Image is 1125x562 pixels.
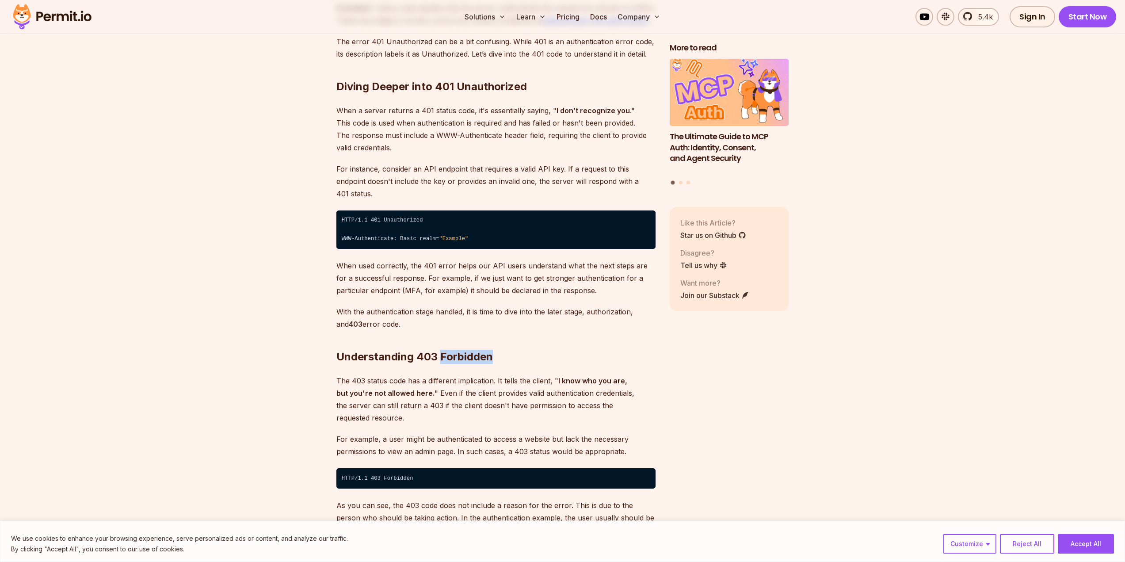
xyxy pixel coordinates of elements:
[336,314,656,364] h2: Understanding 403 Forbidden
[943,534,996,554] button: Customize
[686,180,690,184] button: Go to slide 3
[461,8,509,26] button: Solutions
[1059,6,1117,27] a: Start Now
[670,59,789,175] li: 1 of 3
[336,44,656,94] h2: Diving Deeper into 401 Unauthorized
[336,468,656,489] code: HTTP/1.1 403 Forbidden
[1010,6,1055,27] a: Sign In
[680,229,746,240] a: Star us on Github
[336,306,656,330] p: With the authentication stage handled, it is time to dive into the later stage, authorization, an...
[336,210,656,249] code: HTTP/1.1 401 Unauthorized ⁠ WWW-Authenticate: Basic realm=
[439,236,468,242] span: "Example"
[1000,534,1054,554] button: Reject All
[9,2,95,32] img: Permit logo
[670,59,789,175] a: The Ultimate Guide to MCP Auth: Identity, Consent, and Agent SecurityThe Ultimate Guide to MCP Au...
[1058,534,1114,554] button: Accept All
[513,8,549,26] button: Learn
[336,375,656,424] p: The 403 status code has a different implication. It tells the client, " " Even if the client prov...
[614,8,664,26] button: Company
[670,59,789,186] div: Posts
[553,8,583,26] a: Pricing
[973,11,993,22] span: 5.4k
[587,8,610,26] a: Docs
[958,8,999,26] a: 5.4k
[680,290,749,300] a: Join our Substack
[11,533,348,544] p: We use cookies to enhance your browsing experience, serve personalized ads or content, and analyz...
[680,277,749,288] p: Want more?
[671,180,675,184] button: Go to slide 1
[670,131,789,164] h3: The Ultimate Guide to MCP Auth: Identity, Consent, and Agent Security
[679,180,683,184] button: Go to slide 2
[336,260,656,297] p: When used correctly, the 401 error helps our API users understand what the next steps are for a s...
[11,544,348,554] p: By clicking "Accept All", you consent to our use of cookies.
[670,42,789,54] h2: More to read
[336,35,656,60] p: The error 401 Unauthorized can be a bit confusing. While 401 is an authentication error code, its...
[336,433,656,458] p: For example, a user might be authenticated to access a website but lack the necessary permissions...
[336,104,656,154] p: When a server returns a 401 status code, it's essentially saying, " ." This code is used when aut...
[349,320,362,329] strong: 403
[557,106,630,115] strong: I don’t recognize you
[680,247,727,258] p: Disagree?
[336,163,656,200] p: For instance, consider an API endpoint that requires a valid API key. If a request to this endpoi...
[680,217,746,228] p: Like this Article?
[670,59,789,126] img: The Ultimate Guide to MCP Auth: Identity, Consent, and Agent Security
[680,260,727,270] a: Tell us why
